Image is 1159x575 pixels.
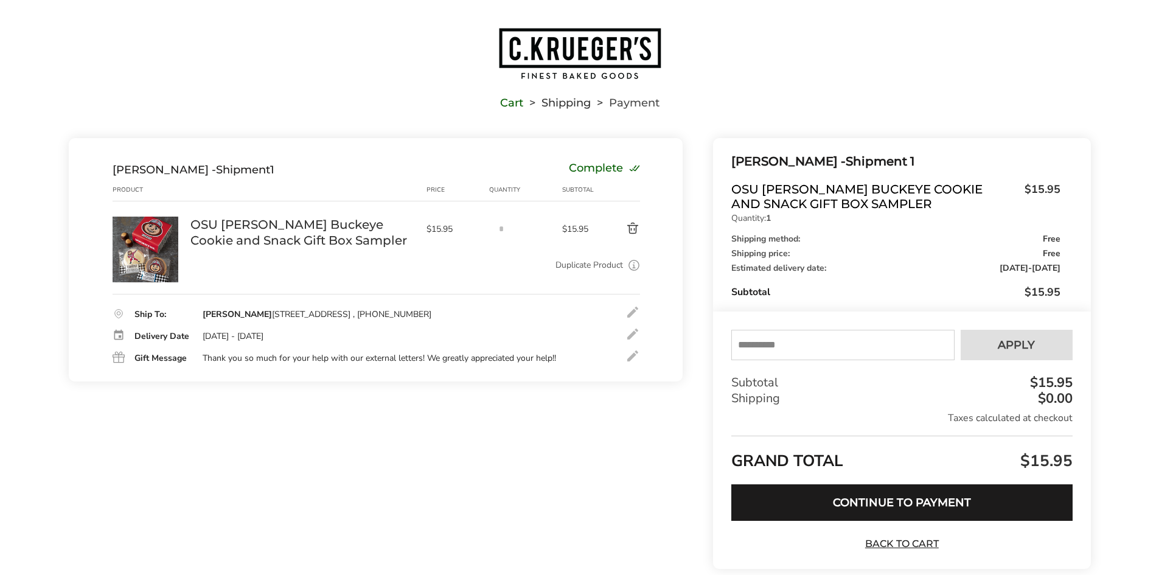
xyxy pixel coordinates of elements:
span: - [1000,264,1060,273]
div: Subtotal [731,375,1072,391]
img: OSU Brutus Buckeye Cookie and Snack Gift Box Sampler [113,217,178,282]
a: Cart [500,99,523,107]
div: Shipping price: [731,249,1060,258]
span: OSU [PERSON_NAME] Buckeye Cookie and Snack Gift Box Sampler [731,182,1018,211]
input: Quantity input [489,217,513,241]
li: Shipping [523,99,591,107]
span: $15.95 [1018,182,1060,208]
div: [STREET_ADDRESS] , [PHONE_NUMBER] [203,309,431,320]
div: [DATE] - [DATE] [203,331,263,342]
div: Shipping method: [731,235,1060,243]
div: Subtotal [562,185,597,195]
div: Quantity [489,185,562,195]
span: [PERSON_NAME] - [731,154,846,169]
span: Free [1043,235,1060,243]
span: Apply [998,340,1035,350]
span: [DATE] [1000,262,1028,274]
div: Subtotal [731,285,1060,299]
a: OSU [PERSON_NAME] Buckeye Cookie and Snack Gift Box Sampler$15.95 [731,182,1060,211]
span: Payment [609,99,660,107]
div: Shipment [113,163,274,176]
div: Shipment 1 [731,152,1060,172]
div: Price [426,185,490,195]
p: Quantity: [731,214,1060,223]
div: Product [113,185,190,195]
a: OSU Brutus Buckeye Cookie and Snack Gift Box Sampler [113,216,178,228]
button: Delete product [597,221,640,236]
strong: [PERSON_NAME] [203,308,272,320]
div: Thank you so much for your help with our external letters! We greatly appreciated your help!! [203,353,556,364]
div: Estimated delivery date: [731,264,1060,273]
a: Go to home page [69,27,1091,80]
img: C.KRUEGER'S [498,27,662,80]
button: Continue to Payment [731,484,1072,521]
div: $0.00 [1035,392,1073,405]
span: $15.95 [1025,285,1060,299]
a: Back to Cart [859,537,944,551]
span: [PERSON_NAME] - [113,163,216,176]
span: 1 [270,163,274,176]
a: Duplicate Product [555,259,623,272]
div: Delivery Date [134,332,190,341]
div: Ship To: [134,310,190,319]
a: OSU [PERSON_NAME] Buckeye Cookie and Snack Gift Box Sampler [190,217,414,248]
span: $15.95 [1017,450,1073,472]
span: Free [1043,249,1060,258]
button: Apply [961,330,1073,360]
div: GRAND TOTAL [731,436,1072,475]
div: Taxes calculated at checkout [731,411,1072,425]
div: Shipping [731,391,1072,406]
span: $15.95 [426,223,484,235]
strong: 1 [766,212,771,224]
div: Gift Message [134,354,190,363]
span: [DATE] [1032,262,1060,274]
div: Complete [569,163,640,176]
span: $15.95 [562,223,597,235]
div: $15.95 [1027,376,1073,389]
